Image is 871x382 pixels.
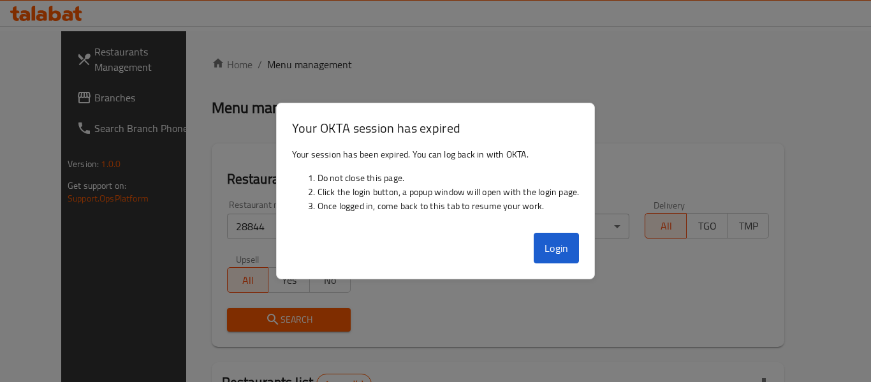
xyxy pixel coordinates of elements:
[277,142,595,228] div: Your session has been expired. You can log back in with OKTA.
[318,185,580,199] li: Click the login button, a popup window will open with the login page.
[318,199,580,213] li: Once logged in, come back to this tab to resume your work.
[534,233,580,263] button: Login
[292,119,580,137] h3: Your OKTA session has expired
[318,171,580,185] li: Do not close this page.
